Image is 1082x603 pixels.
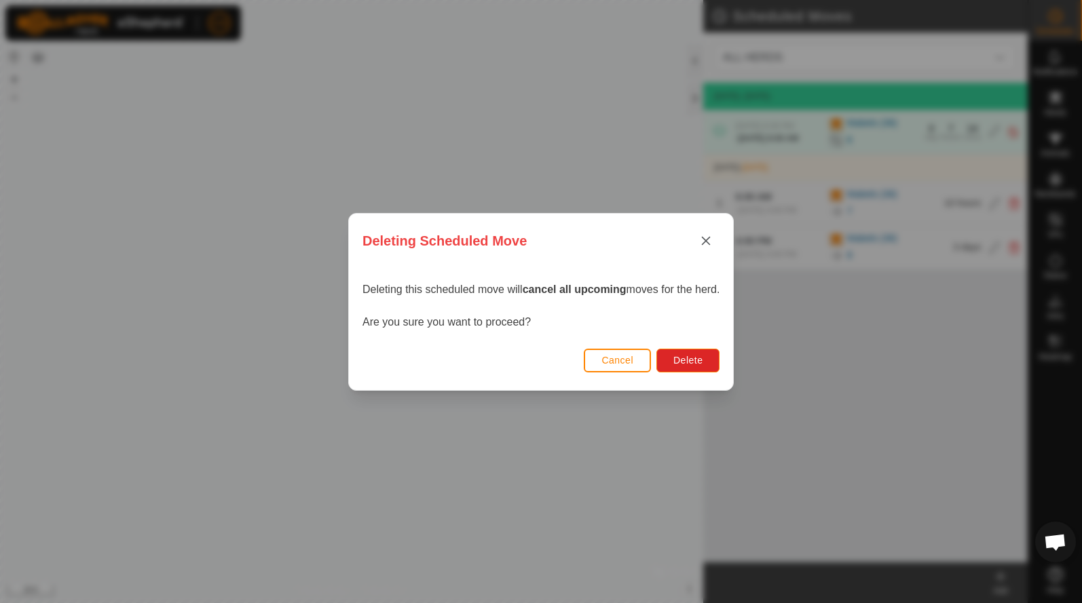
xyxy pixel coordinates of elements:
[601,355,633,366] span: Cancel
[656,348,720,372] button: Delete
[522,284,626,295] strong: cancel all upcoming
[673,355,703,366] span: Delete
[362,231,527,251] span: Deleting Scheduled Move
[1035,522,1076,562] div: Open chat
[362,281,720,298] p: Deleting this scheduled move will moves for the herd.
[362,314,720,330] p: Are you sure you want to proceed?
[584,348,651,372] button: Cancel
